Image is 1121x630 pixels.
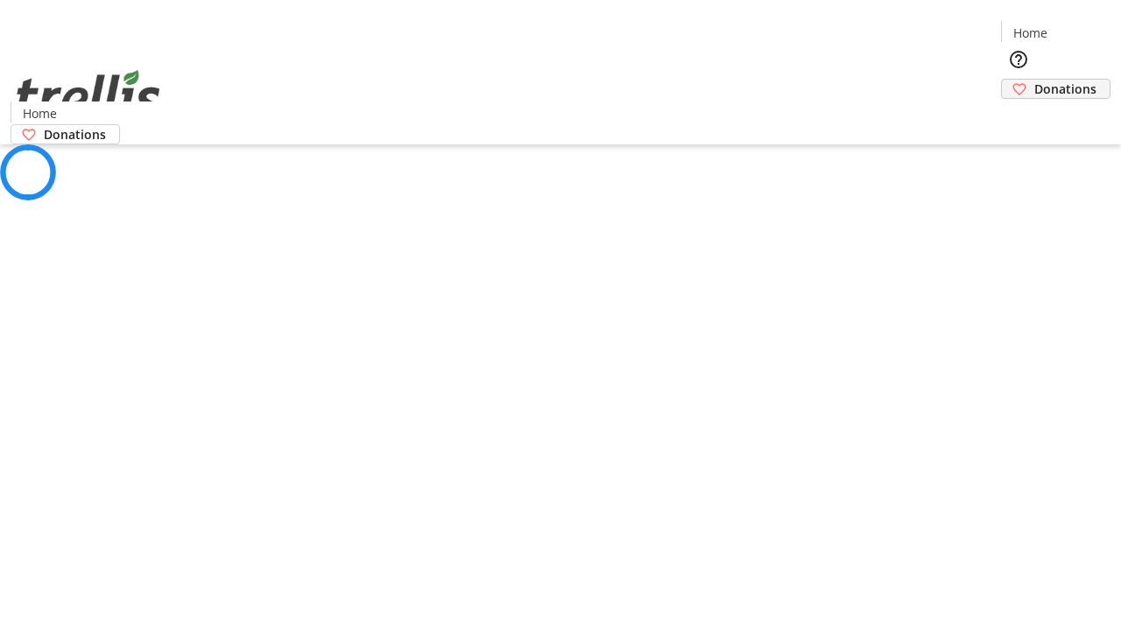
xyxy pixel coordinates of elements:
[11,51,166,138] img: Orient E2E Organization vjlQ4Jt33u's Logo
[44,125,106,143] span: Donations
[1034,80,1096,98] span: Donations
[23,104,57,122] span: Home
[11,104,67,122] a: Home
[11,124,120,144] a: Donations
[1013,24,1047,42] span: Home
[1001,99,1036,134] button: Cart
[1002,24,1058,42] a: Home
[1001,42,1036,77] button: Help
[1001,79,1110,99] a: Donations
